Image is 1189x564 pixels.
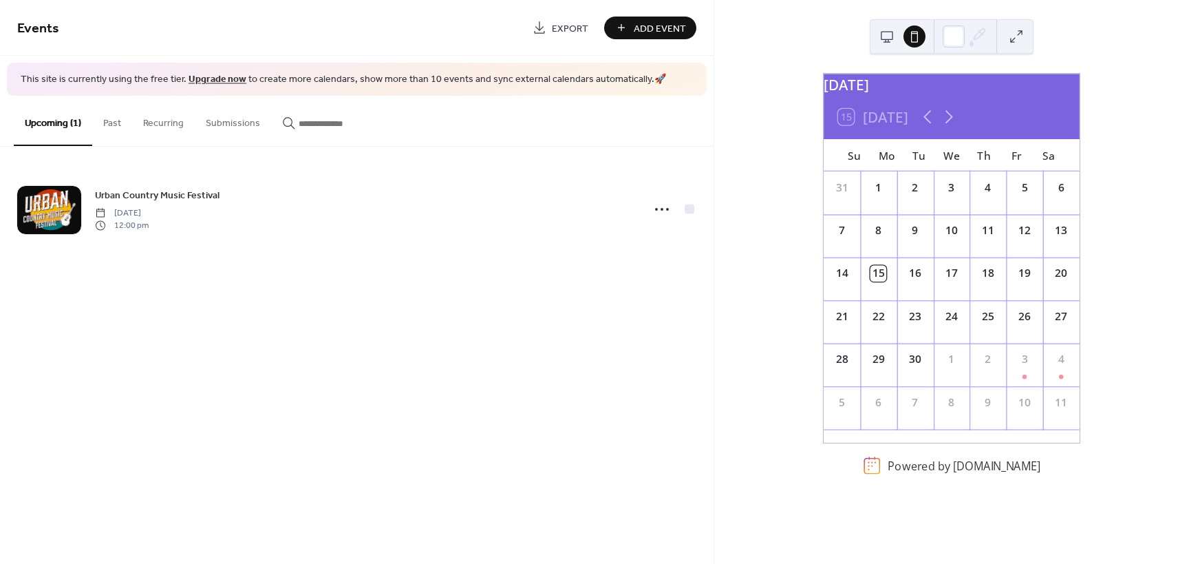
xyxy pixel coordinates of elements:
span: Add Event [634,21,686,36]
div: Sa [1033,139,1065,171]
div: 28 [834,351,850,367]
div: Fr [1000,139,1033,171]
span: Events [17,15,59,42]
div: 7 [834,222,850,238]
div: 5 [834,395,850,410]
div: 8 [943,395,959,410]
div: Tu [903,139,935,171]
div: 11 [980,222,996,238]
button: Recurring [132,96,195,145]
button: Submissions [195,96,271,145]
div: 13 [1053,222,1069,238]
a: Urban Country Music Festival [95,187,219,203]
div: 9 [907,222,923,238]
div: 21 [834,309,850,324]
div: Mo [870,139,903,171]
button: Upcoming (1) [14,96,92,146]
button: Past [92,96,132,145]
div: 30 [907,351,923,367]
div: 15 [870,266,886,282]
div: 18 [980,266,996,282]
div: 11 [1053,395,1069,410]
div: 26 [1016,309,1032,324]
div: 6 [870,395,886,410]
div: 20 [1053,266,1069,282]
div: 23 [907,309,923,324]
div: 10 [943,222,959,238]
span: [DATE] [95,207,149,219]
div: 1 [870,180,886,196]
div: 16 [907,266,923,282]
a: Export [522,17,599,39]
a: [DOMAIN_NAME] [953,458,1040,473]
div: 19 [1016,266,1032,282]
span: This site is currently using the free tier. to create more calendars, show more than 10 events an... [21,73,666,87]
div: 1 [943,351,959,367]
div: We [935,139,967,171]
button: Add Event [604,17,696,39]
div: 9 [980,395,996,410]
div: 25 [980,309,996,324]
div: 4 [1053,351,1069,367]
div: 4 [980,180,996,196]
div: 3 [943,180,959,196]
div: Powered by [888,458,1040,473]
div: 3 [1016,351,1032,367]
div: 31 [834,180,850,196]
div: 17 [943,266,959,282]
span: Export [552,21,588,36]
div: Su [838,139,870,171]
div: 24 [943,309,959,324]
div: 27 [1053,309,1069,324]
span: 12:00 pm [95,220,149,232]
div: Th [967,139,1000,171]
div: 12 [1016,222,1032,238]
div: 8 [870,222,886,238]
div: 2 [907,180,923,196]
div: 14 [834,266,850,282]
div: 7 [907,395,923,410]
div: 5 [1016,180,1032,196]
span: Urban Country Music Festival [95,188,219,202]
div: 10 [1016,395,1032,410]
div: 22 [870,309,886,324]
div: [DATE] [824,74,1080,95]
div: 29 [870,351,886,367]
div: 6 [1053,180,1069,196]
a: Upgrade now [189,70,246,89]
div: 2 [980,351,996,367]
